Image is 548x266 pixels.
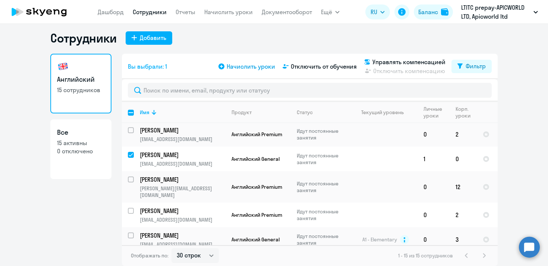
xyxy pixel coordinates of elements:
td: 2 [450,122,477,147]
div: Фильтр [466,62,486,71]
span: Начислить уроки [227,62,275,71]
td: 2 [450,203,477,227]
td: 0 [418,227,450,252]
p: [PERSON_NAME] [140,207,224,215]
td: 12 [450,171,477,203]
div: Статус [297,109,313,116]
span: 1 - 15 из 15 сотрудников [398,252,453,259]
p: [PERSON_NAME] [140,151,224,159]
p: [EMAIL_ADDRESS][DOMAIN_NAME] [140,216,225,223]
img: balance [441,8,448,16]
a: [PERSON_NAME] [140,175,225,184]
div: Имя [140,109,149,116]
td: 0 [418,203,450,227]
input: Поиск по имени, email, продукту или статусу [128,83,492,98]
div: Имя [140,109,225,116]
div: Добавить [140,33,166,42]
span: Английский Premium [232,184,282,190]
a: Дашборд [98,8,124,16]
h1: Сотрудники [50,31,117,46]
button: Ещё [321,4,340,19]
td: 1 [418,147,450,171]
p: LTITC prepay-APICWORLD LTD, Apicworld ltd [461,3,530,21]
td: 0 [418,122,450,147]
div: Текущий уровень [361,109,404,116]
h3: Все [57,128,105,137]
div: Корп. уроки [456,106,476,119]
p: [EMAIL_ADDRESS][DOMAIN_NAME] [140,241,225,248]
p: [PERSON_NAME] [140,126,224,134]
span: Английский General [232,156,280,162]
span: Отображать по: [131,252,169,259]
button: Добавить [126,31,172,45]
div: Баланс [418,7,438,16]
p: 0 отключено [57,147,105,155]
span: RU [371,7,377,16]
p: Идут постоянные занятия [297,180,348,194]
p: 15 сотрудников [57,86,105,94]
div: Корп. уроки [456,106,472,119]
a: Документооборот [262,8,312,16]
p: Идут постоянные занятия [297,128,348,141]
a: Отчеты [176,8,195,16]
a: Начислить уроки [204,8,253,16]
a: Все15 активны0 отключено [50,119,111,179]
div: Продукт [232,109,252,116]
p: 15 активны [57,139,105,147]
div: Личные уроки [423,106,444,119]
a: Сотрудники [133,8,167,16]
td: 3 [450,227,477,252]
span: Английский Premium [232,212,282,218]
p: [EMAIL_ADDRESS][DOMAIN_NAME] [140,160,225,167]
div: Продукт [232,109,290,116]
p: Идут постоянные занятия [297,208,348,222]
a: Английский15 сотрудников [50,54,111,113]
button: LTITC prepay-APICWORLD LTD, Apicworld ltd [457,3,542,21]
span: Вы выбрали: 1 [128,62,167,71]
p: [PERSON_NAME] [140,175,224,184]
div: Личные уроки [423,106,449,119]
button: RU [365,4,390,19]
p: [EMAIL_ADDRESS][DOMAIN_NAME] [140,136,225,143]
a: [PERSON_NAME] [140,126,225,134]
a: [PERSON_NAME] [140,207,225,215]
button: Балансbalance [414,4,453,19]
span: Английский Premium [232,131,282,138]
td: 0 [418,171,450,203]
p: Идут постоянные занятия [297,152,348,166]
a: [PERSON_NAME] [140,151,225,159]
p: [PERSON_NAME][EMAIL_ADDRESS][DOMAIN_NAME] [140,185,225,198]
div: Текущий уровень [354,109,417,116]
td: 0 [450,147,477,171]
a: [PERSON_NAME] [140,231,225,240]
span: Ещё [321,7,332,16]
span: A1 - Elementary [362,236,397,243]
span: Отключить от обучения [291,62,357,71]
p: [PERSON_NAME] [140,231,224,240]
p: Идут постоянные занятия [297,233,348,246]
span: Английский General [232,236,280,243]
img: english [57,60,69,72]
button: Фильтр [451,60,492,73]
h3: Английский [57,75,105,84]
span: Управлять компенсацией [372,57,445,66]
div: Статус [297,109,348,116]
